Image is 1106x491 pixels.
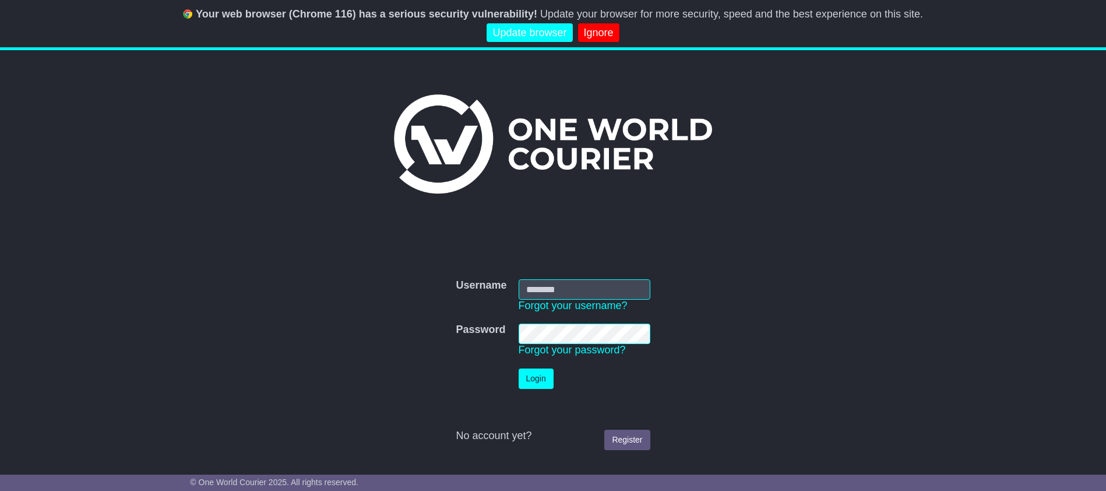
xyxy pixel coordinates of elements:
[196,8,537,20] b: Your web browser (Chrome 116) has a serious security vulnerability!
[519,300,628,311] a: Forgot your username?
[456,279,506,292] label: Username
[519,369,554,389] button: Login
[519,344,626,356] a: Forgot your password?
[190,478,358,487] span: © One World Courier 2025. All rights reserved.
[578,23,619,43] a: Ignore
[487,23,572,43] a: Update browser
[540,8,923,20] span: Update your browser for more security, speed and the best experience on this site.
[394,94,712,194] img: One World
[456,324,505,336] label: Password
[604,430,650,450] a: Register
[456,430,650,443] div: No account yet?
